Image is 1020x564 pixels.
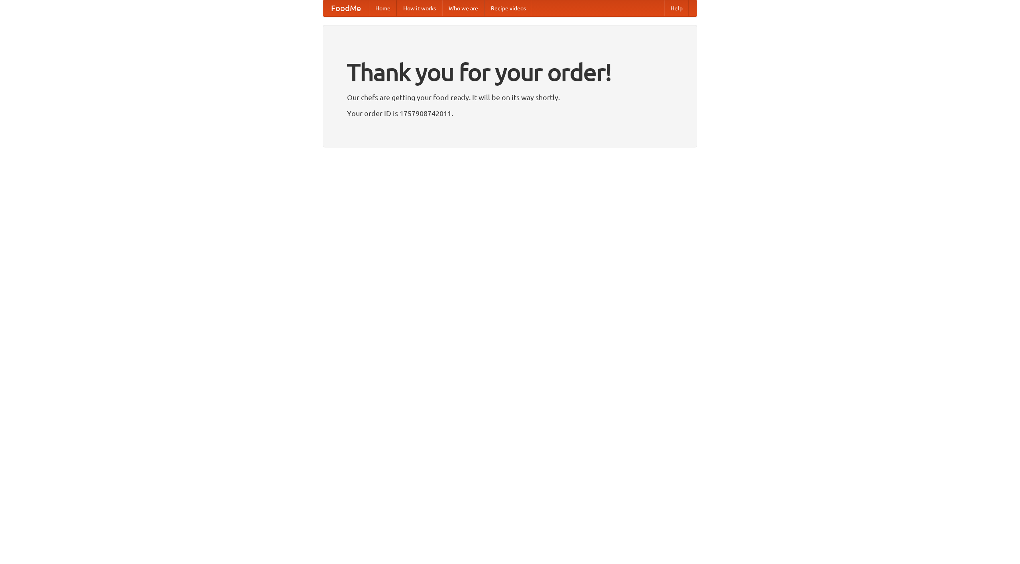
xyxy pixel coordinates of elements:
a: How it works [397,0,442,16]
a: FoodMe [323,0,369,16]
a: Home [369,0,397,16]
p: Your order ID is 1757908742011. [347,107,673,119]
p: Our chefs are getting your food ready. It will be on its way shortly. [347,91,673,103]
h1: Thank you for your order! [347,53,673,91]
a: Recipe videos [484,0,532,16]
a: Help [664,0,689,16]
a: Who we are [442,0,484,16]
